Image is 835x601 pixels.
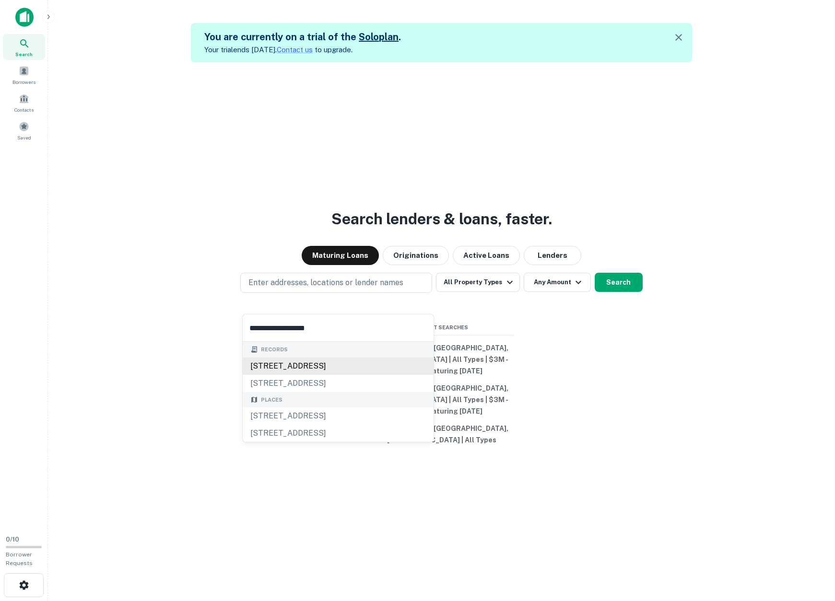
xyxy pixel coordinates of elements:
[243,425,434,442] div: [STREET_ADDRESS]
[6,551,33,566] span: Borrower Requests
[370,324,514,332] span: Recent Searches
[17,134,31,141] span: Saved
[302,246,379,265] button: Maturing Loans
[240,273,432,293] button: Enter addresses, locations or lender names
[453,246,520,265] button: Active Loans
[12,78,35,86] span: Borrowers
[204,30,401,44] h5: You are currently on a trial of the .
[370,380,514,420] button: [PERSON_NAME][GEOGRAPHIC_DATA], [GEOGRAPHIC_DATA] | All Types | $3M - $30M | Maturing [DATE]
[359,31,399,43] a: Soloplan
[370,339,514,380] button: [PERSON_NAME][GEOGRAPHIC_DATA], [GEOGRAPHIC_DATA] | All Types | $3M - $30M | Maturing [DATE]
[3,117,45,143] a: Saved
[3,62,45,88] a: Borrowers
[248,277,403,289] p: Enter addresses, locations or lender names
[370,420,514,449] button: [PERSON_NAME][GEOGRAPHIC_DATA], [GEOGRAPHIC_DATA] | All Types
[15,50,33,58] span: Search
[331,208,552,231] h3: Search lenders & loans, faster.
[261,396,282,404] span: Places
[15,8,34,27] img: capitalize-icon.png
[787,524,835,570] iframe: Chat Widget
[436,273,519,292] button: All Property Types
[524,273,591,292] button: Any Amount
[524,246,581,265] button: Lenders
[6,536,19,543] span: 0 / 10
[243,358,434,375] div: [STREET_ADDRESS]
[383,246,449,265] button: Originations
[243,407,434,425] div: [STREET_ADDRESS]
[3,34,45,60] a: Search
[277,46,313,54] a: Contact us
[595,273,643,292] button: Search
[204,44,401,56] p: Your trial ends [DATE]. to upgrade.
[3,90,45,116] a: Contacts
[261,346,288,354] span: Records
[14,106,34,114] span: Contacts
[243,375,434,392] div: [STREET_ADDRESS]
